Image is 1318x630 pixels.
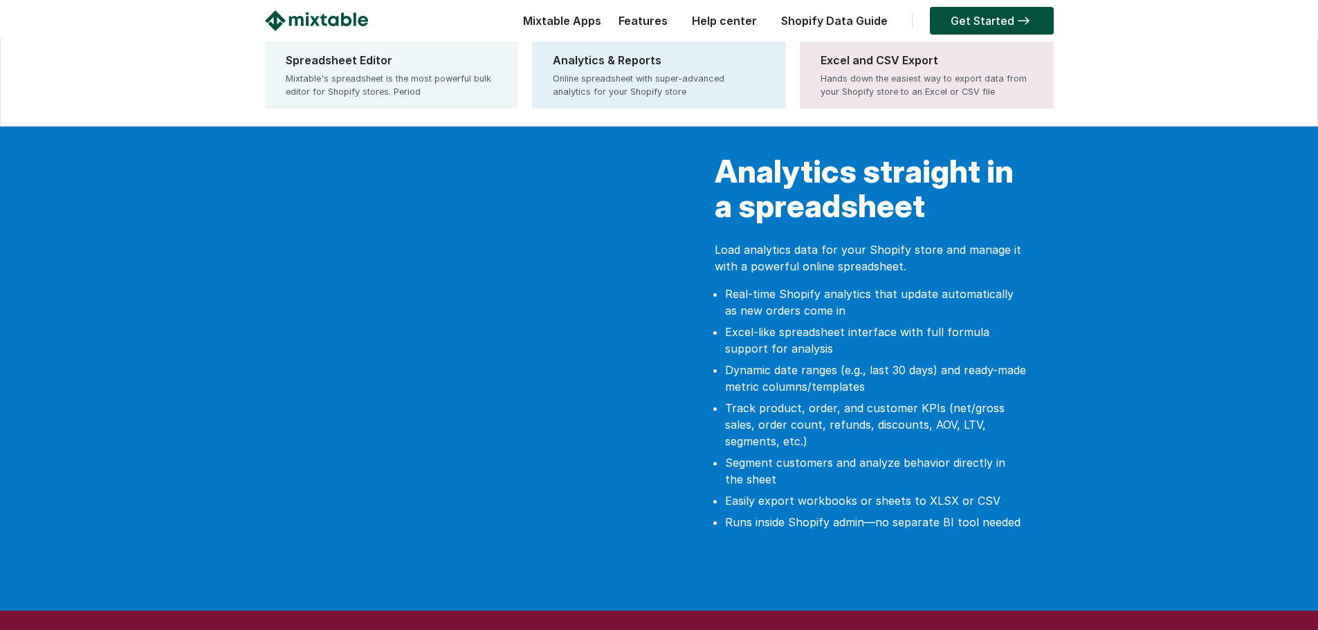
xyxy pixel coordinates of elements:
a: Analytics & Reports Online spreadsheet with super-advanced analytics for your Shopify store [532,41,786,109]
a: Excel and CSV Export Hands down the easiest way to export data from your Shopify store to an Exce... [800,41,1054,109]
a: Help center [685,14,764,28]
li: Easily export workbooks or sheets to XLSX or CSV [725,492,1026,509]
div: Online spreadsheet with super-advanced analytics for your Shopify store [553,72,765,98]
li: Runs inside Shopify admin—no separate BI tool needed [725,514,1026,530]
li: Real-time Shopify analytics that update automatically as new orders come in [725,286,1026,319]
div: Mixtable Apps [516,10,601,38]
a: Features [612,14,675,28]
li: Segment customers and analyze behavior directly in the sheet [725,454,1026,488]
div: Mixtable's spreadsheet is the most powerful bulk editor for Shopify stores. Period [286,72,498,98]
img: arrow-right.svg [1014,17,1033,25]
a: Get Started [930,7,1054,35]
img: Mixtable logo [265,10,368,31]
div: Analytics & Reports [553,52,765,68]
div: Spreadsheet Editor [286,52,498,68]
a: Shopify Data Guide [774,14,895,28]
div: Hands down the easiest way to export data from your Shopify store to an Excel or CSV file [821,72,1033,98]
h2: Analytics straight in a spreadsheet [715,154,1026,230]
p: Load analytics data for your Shopify store and manage it with a powerful online spreadsheet. [715,241,1026,275]
a: Spreadsheet Editor Mixtable's spreadsheet is the most powerful bulk editor for Shopify stores. Pe... [265,41,519,109]
li: Track product, order, and customer KPIs (net/gross sales, order count, refunds, discounts, AOV, L... [725,400,1026,450]
li: Excel-like spreadsheet interface with full formula support for analysis [725,324,1026,357]
li: Dynamic date ranges (e.g., last 30 days) and ready-made metric columns/templates [725,362,1026,395]
div: Excel and CSV Export [821,52,1033,68]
